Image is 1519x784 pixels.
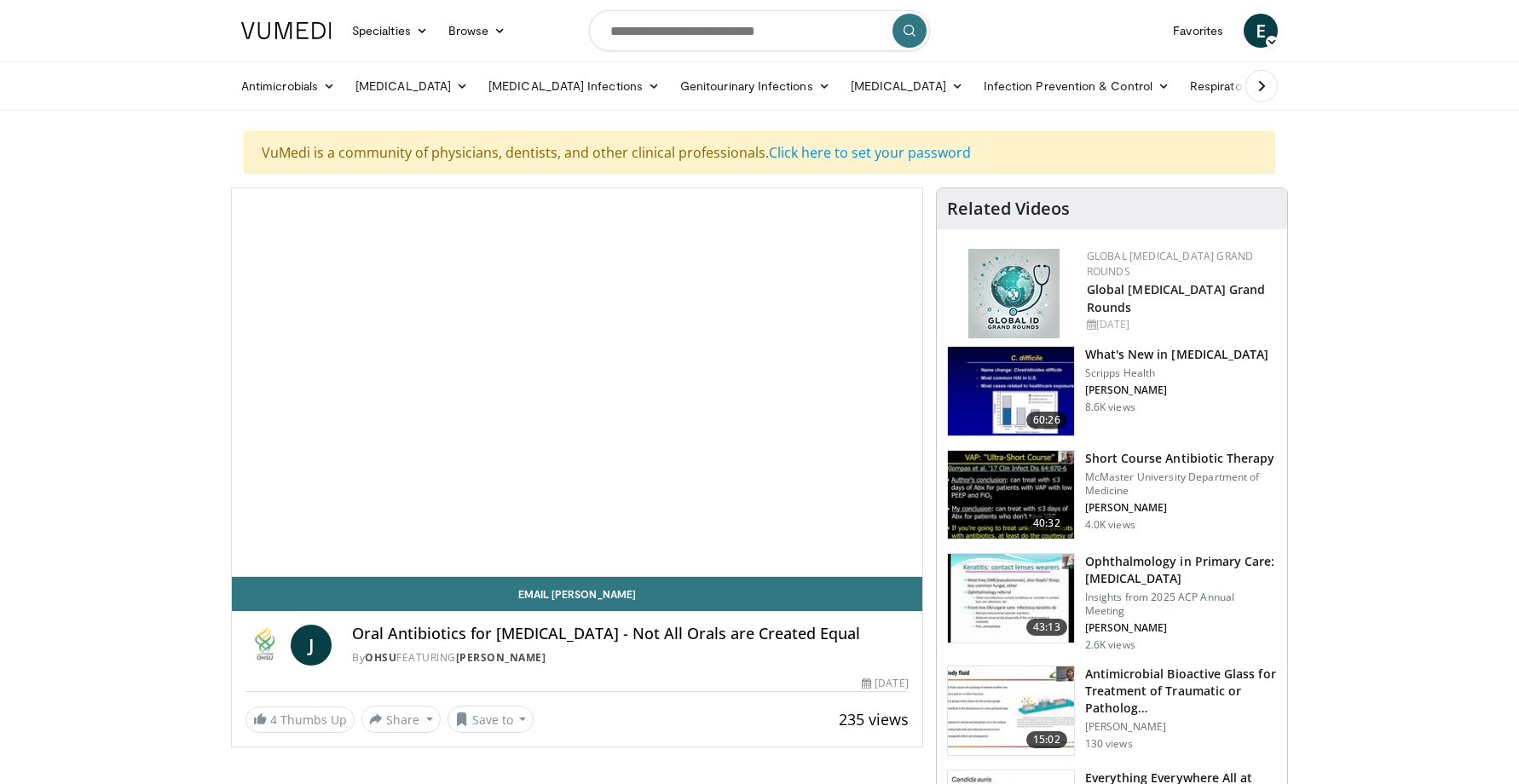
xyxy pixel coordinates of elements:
span: 15:02 [1026,731,1067,748]
a: Respiratory Infections [1180,69,1338,103]
a: J [291,625,332,666]
a: Genitourinary Infections [670,69,840,103]
a: Infection Prevention & Control [973,69,1180,103]
a: 40:32 Short Course Antibiotic Therapy McMaster University Department of Medicine [PERSON_NAME] 4.... [947,450,1277,540]
img: 2bf877c0-eb7b-4425-8030-3dd848914f8d.150x105_q85_crop-smart_upscale.jpg [948,451,1074,539]
img: 438c20ca-72c0-45eb-b870-d37806d5fe9c.150x105_q85_crop-smart_upscale.jpg [948,554,1074,643]
p: 2.6K views [1085,638,1135,652]
a: E [1244,14,1278,48]
div: VuMedi is a community of physicians, dentists, and other clinical professionals. [244,131,1275,174]
p: [PERSON_NAME] [1085,501,1277,515]
a: Global [MEDICAL_DATA] Grand Rounds [1087,281,1266,315]
button: Share [361,706,441,733]
span: 40:32 [1026,515,1067,532]
h3: Ophthalmology in Primary Care: [MEDICAL_DATA] [1085,553,1277,587]
img: OHSU [245,625,284,666]
h4: Related Videos [947,199,1070,219]
a: [MEDICAL_DATA] [345,69,478,103]
a: Browse [438,14,517,48]
div: [DATE] [862,676,908,691]
h3: What's New in [MEDICAL_DATA] [1085,346,1269,363]
img: 15b69912-10dd-461b-85d0-47f8f07aff63.150x105_q85_crop-smart_upscale.jpg [948,666,1074,755]
a: Favorites [1163,14,1233,48]
input: Search topics, interventions [589,10,930,51]
a: 15:02 Antimicrobial Bioactive Glass for Treatment of Traumatic or Patholog… [PERSON_NAME] 130 views [947,666,1277,756]
p: 8.6K views [1085,401,1135,414]
p: Scripps Health [1085,366,1269,380]
button: Save to [448,706,534,733]
a: 4 Thumbs Up [245,706,355,733]
p: [PERSON_NAME] [1085,621,1277,635]
p: 4.0K views [1085,518,1135,532]
a: [MEDICAL_DATA] Infections [478,69,670,103]
span: 43:13 [1026,619,1067,636]
a: 60:26 What's New in [MEDICAL_DATA] Scripps Health [PERSON_NAME] 8.6K views [947,346,1277,436]
div: By FEATURING [352,650,908,666]
p: 130 views [1085,737,1133,751]
a: [MEDICAL_DATA] [840,69,973,103]
p: McMaster University Department of Medicine [1085,470,1277,498]
img: e456a1d5-25c5-46f9-913a-7a343587d2a7.png.150x105_q85_autocrop_double_scale_upscale_version-0.2.png [968,249,1060,338]
a: OHSU [365,650,396,665]
a: Antimicrobials [231,69,345,103]
h3: Antimicrobial Bioactive Glass for Treatment of Traumatic or Patholog… [1085,666,1277,717]
a: Specialties [342,14,438,48]
span: 235 views [839,709,909,729]
p: [PERSON_NAME] [1085,383,1269,397]
span: 60:26 [1026,412,1067,429]
a: Email [PERSON_NAME] [232,577,922,611]
video-js: Video Player [232,188,922,577]
h4: Oral Antibiotics for [MEDICAL_DATA] - Not All Orals are Created Equal [352,625,908,643]
span: 4 [270,712,277,728]
a: Global [MEDICAL_DATA] Grand Rounds [1087,249,1254,279]
p: Insights from 2025 ACP Annual Meeting [1085,591,1277,618]
img: VuMedi Logo [241,22,332,39]
p: [PERSON_NAME] [1085,720,1277,734]
a: [PERSON_NAME] [456,650,546,665]
a: 43:13 Ophthalmology in Primary Care: [MEDICAL_DATA] Insights from 2025 ACP Annual Meeting [PERSON... [947,553,1277,652]
h3: Short Course Antibiotic Therapy [1085,450,1277,467]
div: [DATE] [1087,317,1274,332]
img: 8828b190-63b7-4755-985f-be01b6c06460.150x105_q85_crop-smart_upscale.jpg [948,347,1074,435]
a: Click here to set your password [769,143,971,162]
